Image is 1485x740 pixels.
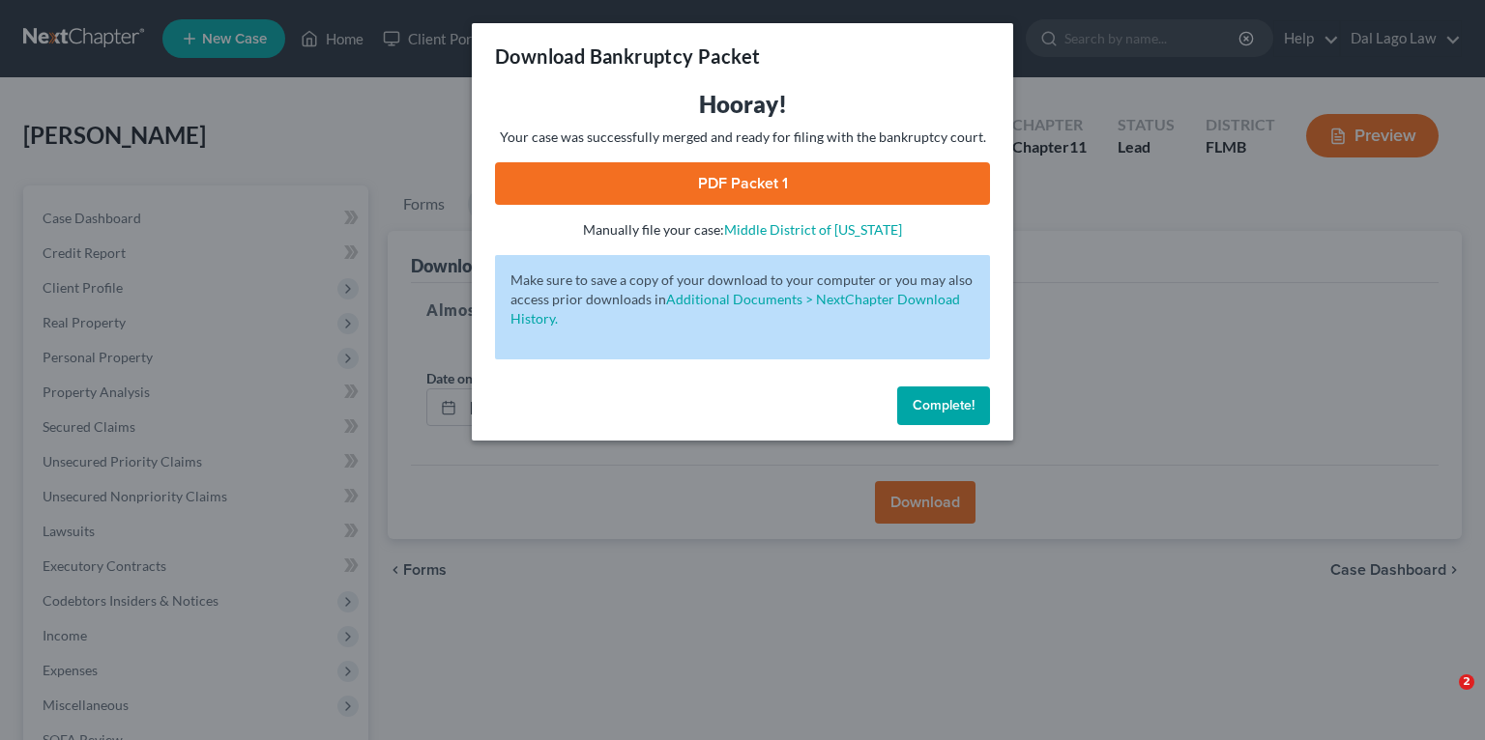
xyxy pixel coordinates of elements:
[1459,674,1474,690] span: 2
[495,128,990,147] p: Your case was successfully merged and ready for filing with the bankruptcy court.
[510,291,960,327] a: Additional Documents > NextChapter Download History.
[495,43,760,70] h3: Download Bankruptcy Packet
[724,221,902,238] a: Middle District of [US_STATE]
[897,386,990,425] button: Complete!
[1419,674,1466,721] iframe: Intercom live chat
[495,89,990,120] h3: Hooray!
[495,162,990,205] a: PDF Packet 1
[913,397,975,413] span: Complete!
[510,270,975,328] p: Make sure to save a copy of your download to your computer or you may also access prior downloads in
[495,220,990,240] p: Manually file your case:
